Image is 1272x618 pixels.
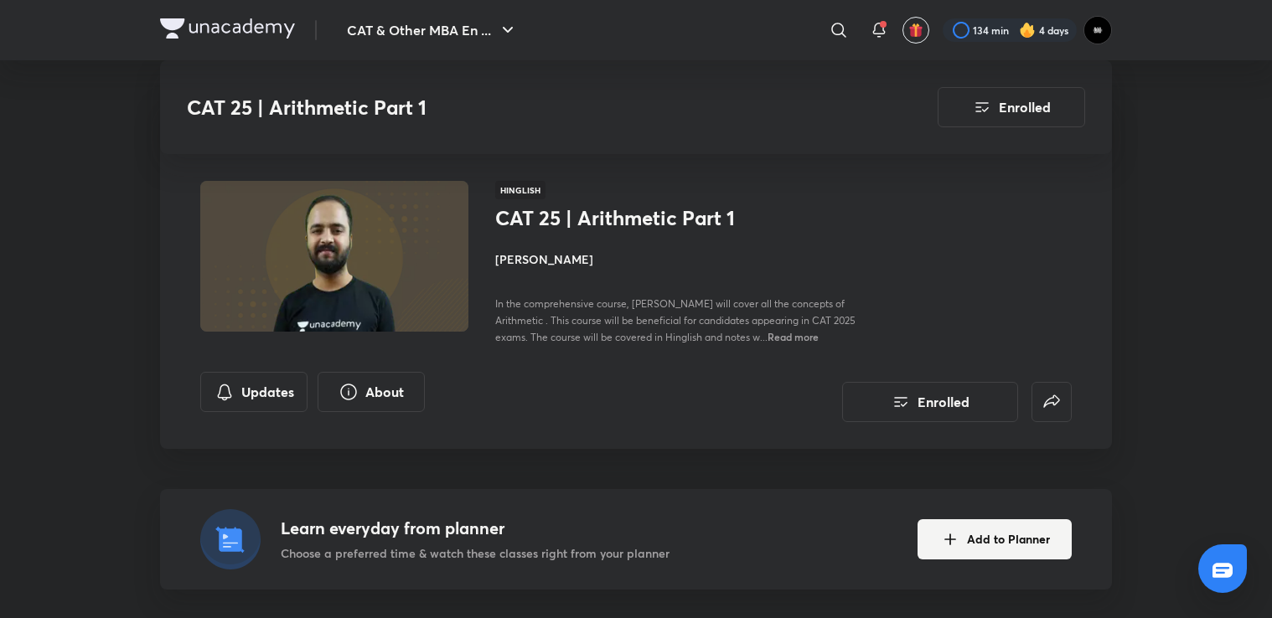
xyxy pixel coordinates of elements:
h4: Learn everyday from planner [281,516,670,541]
button: avatar [902,17,929,44]
h4: [PERSON_NAME] [495,250,871,268]
img: avatar [908,23,923,38]
button: About [318,372,425,412]
button: Enrolled [938,87,1085,127]
button: CAT & Other MBA En ... [337,13,528,47]
span: In the comprehensive course, [PERSON_NAME] will cover all the concepts of Arithmetic . This cours... [495,297,856,343]
img: Company Logo [160,18,295,39]
button: Enrolled [842,382,1018,422]
img: streak [1019,22,1036,39]
img: Thumbnail [198,179,471,333]
button: Updates [200,372,308,412]
a: Company Logo [160,18,295,43]
h3: CAT 25 | Arithmetic Part 1 [187,95,843,120]
span: Read more [768,330,819,343]
img: GAME CHANGER [1083,16,1112,44]
p: Choose a preferred time & watch these classes right from your planner [281,544,670,562]
button: Add to Planner [918,519,1072,559]
span: Hinglish [495,181,546,199]
h1: CAT 25 | Arithmetic Part 1 [495,206,769,230]
button: false [1032,382,1072,422]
